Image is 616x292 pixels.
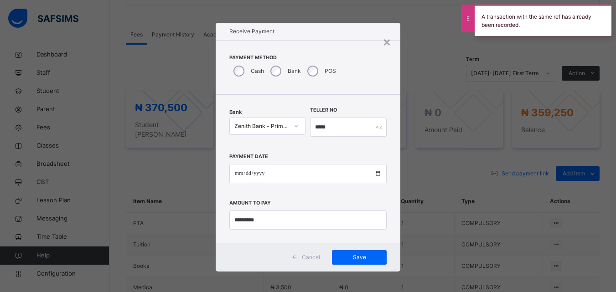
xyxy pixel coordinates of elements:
[229,153,268,160] label: Payment Date
[339,253,380,261] span: Save
[383,32,391,51] div: ×
[310,107,337,114] label: Teller No
[251,67,264,75] label: Cash
[229,200,271,207] label: Amount to pay
[302,253,320,261] span: Cancel
[234,122,289,130] div: Zenith Bank - Prime Scholars’ School
[288,67,301,75] label: Bank
[475,5,611,36] div: A transaction with the same ref has already been recorded.
[229,54,387,61] span: Payment Method
[229,27,387,36] h1: Receive Payment
[325,67,336,75] label: POS
[229,108,242,116] span: Bank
